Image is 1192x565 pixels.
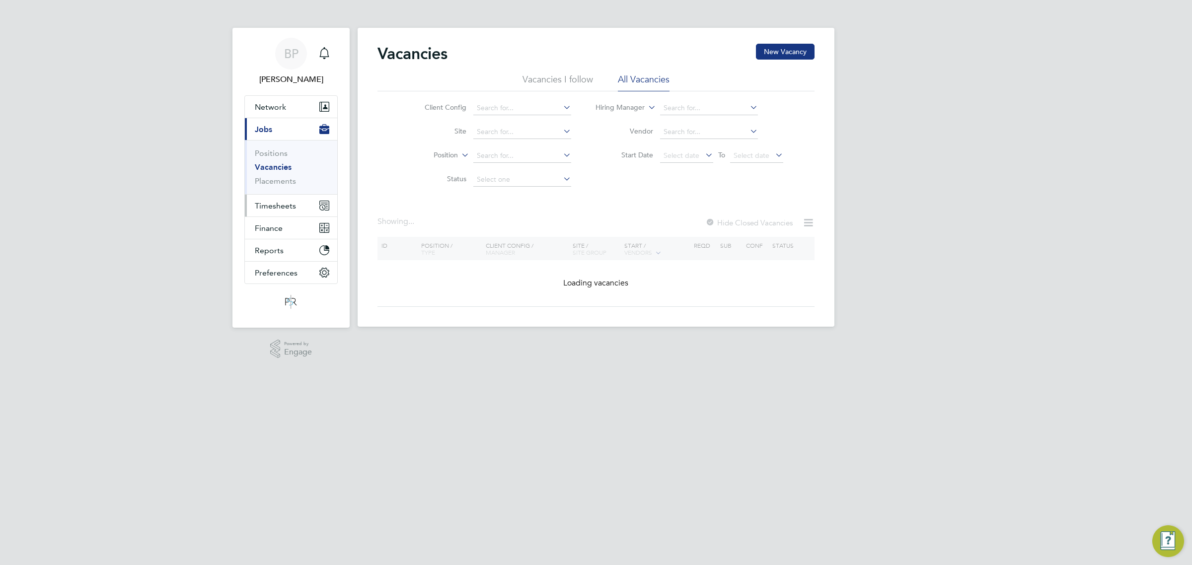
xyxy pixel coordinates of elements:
div: Jobs [245,140,337,194]
a: Vacancies [255,162,292,172]
label: Position [401,150,458,160]
a: Powered byEngage [270,340,312,358]
span: ... [408,216,414,226]
button: Engage Resource Center [1152,525,1184,557]
label: Hiring Manager [588,103,645,113]
span: Timesheets [255,201,296,211]
a: Go to home page [244,294,338,310]
h2: Vacancies [377,44,447,64]
label: Hide Closed Vacancies [705,218,793,227]
span: Jobs [255,125,272,134]
input: Search for... [473,149,571,163]
label: Site [409,127,466,136]
label: Vendor [596,127,653,136]
span: Ben Perkin [244,73,338,85]
label: Start Date [596,150,653,159]
span: Reports [255,246,284,255]
a: Positions [255,148,288,158]
a: Placements [255,176,296,186]
span: BP [284,47,298,60]
span: Select date [734,151,769,160]
input: Select one [473,173,571,187]
span: Select date [664,151,699,160]
input: Search for... [473,125,571,139]
button: Finance [245,217,337,239]
label: Status [409,174,466,183]
button: Reports [245,239,337,261]
input: Search for... [473,101,571,115]
img: psrsolutions-logo-retina.png [282,294,300,310]
input: Search for... [660,125,758,139]
a: BP[PERSON_NAME] [244,38,338,85]
span: Engage [284,348,312,356]
label: Client Config [409,103,466,112]
span: To [715,148,728,161]
button: Timesheets [245,195,337,216]
button: Jobs [245,118,337,140]
li: Vacancies I follow [522,73,593,91]
span: Network [255,102,286,112]
span: Preferences [255,268,298,278]
nav: Main navigation [232,28,350,328]
input: Search for... [660,101,758,115]
li: All Vacancies [618,73,670,91]
button: New Vacancy [756,44,815,60]
span: Powered by [284,340,312,348]
div: Showing [377,216,416,227]
button: Preferences [245,262,337,283]
button: Network [245,96,337,118]
span: Finance [255,223,283,233]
